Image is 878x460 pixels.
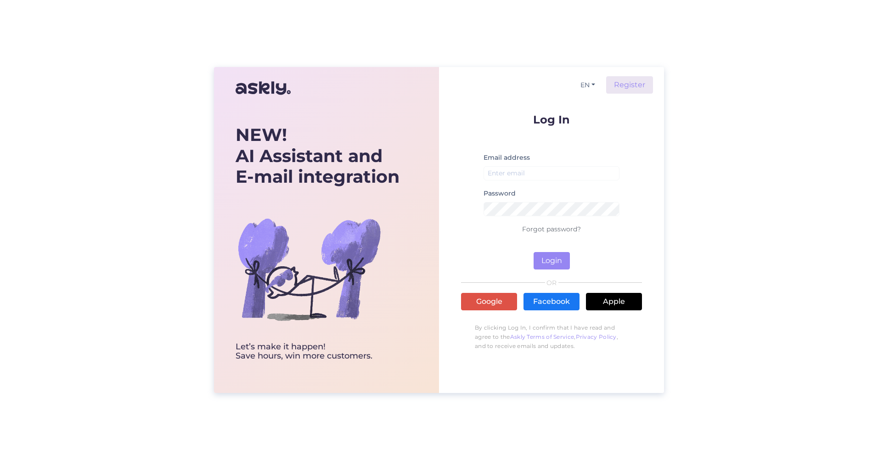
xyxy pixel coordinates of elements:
[461,114,642,125] p: Log In
[577,79,599,92] button: EN
[236,196,383,342] img: bg-askly
[236,77,291,99] img: Askly
[461,293,517,310] a: Google
[522,225,581,233] a: Forgot password?
[586,293,642,310] a: Apple
[510,333,574,340] a: Askly Terms of Service
[606,76,653,94] a: Register
[484,166,619,180] input: Enter email
[461,319,642,355] p: By clicking Log In, I confirm that I have read and agree to the , , and to receive emails and upd...
[576,333,617,340] a: Privacy Policy
[236,124,287,146] b: NEW!
[236,342,400,361] div: Let’s make it happen! Save hours, win more customers.
[484,153,530,163] label: Email address
[534,252,570,269] button: Login
[236,124,400,187] div: AI Assistant and E-mail integration
[484,189,516,198] label: Password
[523,293,580,310] a: Facebook
[545,280,558,286] span: OR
